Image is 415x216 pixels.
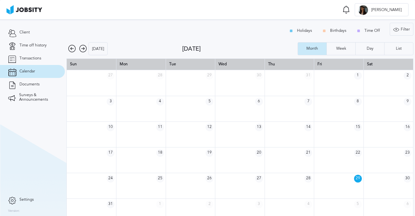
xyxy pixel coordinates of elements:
[355,3,409,16] button: B[PERSON_NAME]
[206,123,213,131] span: 12
[404,72,411,80] span: 2
[268,62,275,66] span: Thu
[404,123,411,131] span: 16
[317,62,322,66] span: Fri
[404,98,411,106] span: 9
[304,200,312,208] span: 4
[206,98,213,106] span: 5
[354,123,362,131] span: 15
[19,82,40,87] span: Documents
[304,149,312,157] span: 21
[19,197,34,202] span: Settings
[19,93,57,102] span: Surveys & Announcements
[206,72,213,80] span: 29
[255,200,263,208] span: 3
[354,149,362,157] span: 22
[107,200,114,208] span: 31
[354,175,362,183] span: 29
[354,200,362,208] span: 5
[255,98,263,106] span: 6
[354,98,362,106] span: 8
[367,62,373,66] span: Sat
[303,46,321,51] div: Month
[368,8,405,12] span: [PERSON_NAME]
[8,209,20,213] label: Version:
[393,46,405,51] div: List
[255,123,263,131] span: 13
[156,200,164,208] span: 1
[169,62,176,66] span: Tue
[304,123,312,131] span: 14
[404,149,411,157] span: 23
[304,98,312,106] span: 7
[358,5,368,15] div: B
[390,23,413,36] button: Filter
[355,42,384,55] button: Day
[363,46,377,51] div: Day
[304,72,312,80] span: 31
[156,72,164,80] span: 28
[404,200,411,208] span: 6
[107,149,114,157] span: 17
[326,42,355,55] button: Week
[255,175,263,183] span: 27
[120,62,128,66] span: Mon
[107,175,114,183] span: 24
[107,72,114,80] span: 27
[304,175,312,183] span: 28
[354,72,362,80] span: 1
[89,43,107,56] div: [DATE]
[19,43,47,48] span: Time off history
[206,149,213,157] span: 19
[206,175,213,183] span: 26
[70,62,77,66] span: Sun
[156,123,164,131] span: 11
[219,62,227,66] span: Wed
[19,56,41,61] span: Transactions
[156,98,164,106] span: 4
[404,175,411,183] span: 30
[206,200,213,208] span: 2
[6,5,42,14] img: ab4bad089aa723f57921c736e9817d99.png
[19,69,35,74] span: Calendar
[390,23,413,36] div: Filter
[384,42,413,55] button: List
[255,72,263,80] span: 30
[19,30,30,35] span: Client
[298,42,326,55] button: Month
[333,46,350,51] div: Week
[156,149,164,157] span: 18
[255,149,263,157] span: 20
[107,98,114,106] span: 3
[182,45,298,52] div: [DATE]
[89,42,108,55] button: [DATE]
[107,123,114,131] span: 10
[156,175,164,183] span: 25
